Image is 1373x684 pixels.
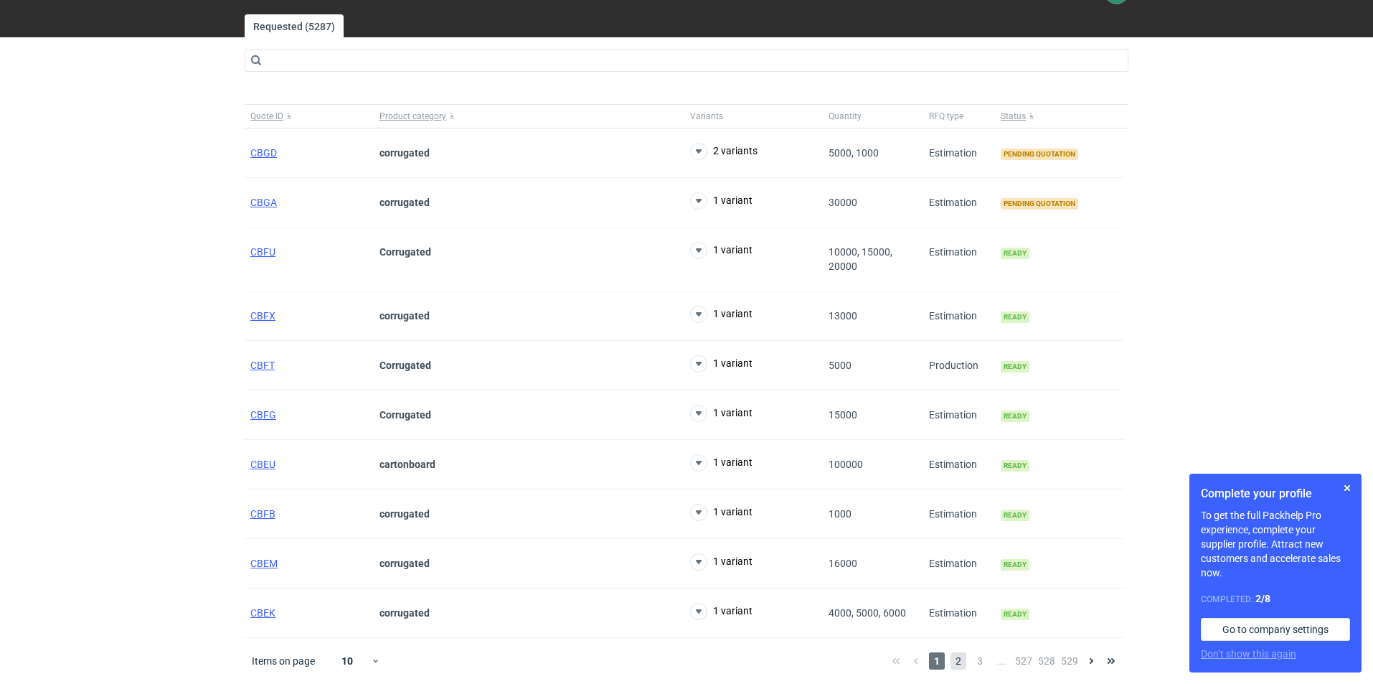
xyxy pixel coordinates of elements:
[250,558,278,569] a: CBEM
[250,409,276,421] a: CBFG
[1001,248,1029,259] span: Ready
[690,306,752,323] button: 1 variant
[690,454,752,472] button: 1 variant
[1001,411,1029,422] span: Ready
[923,128,995,178] div: Estimation
[929,111,963,122] span: RFQ type
[923,228,995,291] div: Estimation
[972,652,988,670] span: 3
[379,197,430,208] strong: corrugated
[1061,652,1078,670] span: 529
[379,607,430,619] strong: corrugated
[829,197,857,208] span: 30000
[923,390,995,440] div: Estimation
[250,310,275,322] a: CBFX
[995,105,1124,128] button: Status
[829,607,906,619] span: 4000, 5000, 6000
[923,178,995,228] div: Estimation
[1038,652,1055,670] span: 528
[923,341,995,390] div: Production
[1201,591,1350,606] div: Completed:
[379,459,435,470] strong: cartonboard
[1001,311,1029,323] span: Ready
[250,197,277,208] a: CBGA
[690,603,752,620] button: 1 variant
[1001,460,1029,472] span: Ready
[690,143,758,160] button: 2 variants
[829,409,857,421] span: 15000
[1201,618,1350,641] a: Go to company settings
[245,14,344,37] a: Requested (5287)
[923,489,995,539] div: Estimation
[690,553,752,571] button: 1 variant
[250,111,283,122] span: Quote ID
[379,111,446,122] span: Product category
[923,589,995,638] div: Estimation
[829,360,851,371] span: 5000
[950,652,966,670] span: 2
[829,147,879,159] span: 5000, 1000
[1001,361,1029,373] span: Ready
[245,105,374,128] button: Quote ID
[829,459,863,470] span: 100000
[379,310,430,322] strong: corrugated
[250,508,275,520] a: CBFB
[250,246,275,258] a: CBFU
[250,360,275,371] a: CBFT
[690,192,752,210] button: 1 variant
[829,111,862,122] span: Quantity
[690,405,752,422] button: 1 variant
[923,539,995,589] div: Estimation
[374,105,684,128] button: Product category
[379,409,431,421] strong: Corrugated
[1001,609,1029,620] span: Ready
[829,246,892,272] span: 10000, 15000, 20000
[250,607,275,619] a: CBEK
[1201,508,1350,580] p: To get the full Packhelp Pro experience, complete your supplier profile. Attract new customers an...
[324,651,371,671] div: 10
[1001,510,1029,521] span: Ready
[923,440,995,489] div: Estimation
[690,355,752,373] button: 1 variant
[1255,593,1270,604] strong: 2 / 8
[379,246,431,258] strong: Corrugated
[1201,485,1350,502] h1: Complete your profile
[690,504,752,521] button: 1 variant
[1001,198,1078,210] span: Pending quotation
[379,558,430,569] strong: corrugated
[690,111,723,122] span: Variants
[1001,149,1078,160] span: Pending quotation
[1201,647,1296,661] button: Don’t show this again
[379,360,431,371] strong: Corrugated
[1339,479,1356,497] button: Skip for now
[829,508,851,520] span: 1000
[250,459,275,470] a: CBEU
[250,147,277,159] a: CBGD
[690,242,752,259] button: 1 variant
[1001,111,1026,122] span: Status
[923,291,995,341] div: Estimation
[379,147,430,159] strong: corrugated
[379,508,430,520] strong: corrugated
[252,654,315,668] span: Items on page
[829,310,857,322] span: 13000
[829,558,857,569] span: 16000
[1015,652,1032,670] span: 527
[994,652,1009,670] span: ...
[929,652,945,670] span: 1
[1001,559,1029,571] span: Ready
